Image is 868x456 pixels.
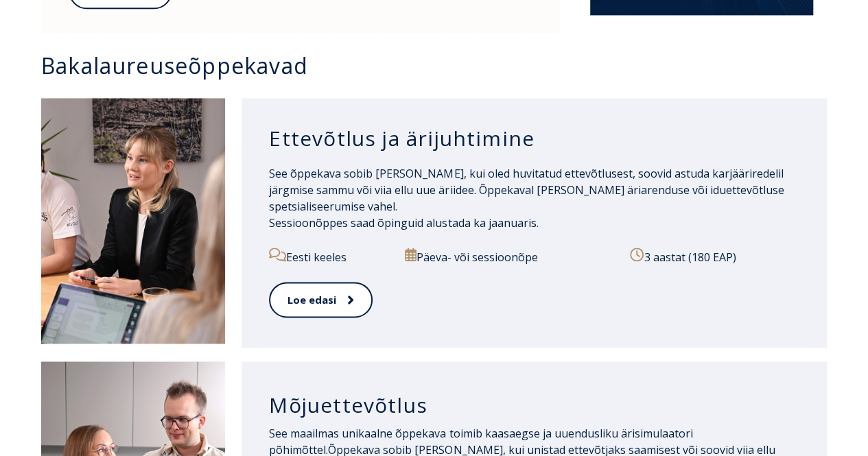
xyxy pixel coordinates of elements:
[269,248,393,265] p: Eesti keeles
[41,98,225,343] img: Ettevõtlus ja ärijuhtimine
[269,166,784,230] span: See õppekava sobib [PERSON_NAME], kui oled huvitatud ettevõtlusest, soovid astuda karjääriredelil...
[269,125,799,152] h3: Ettevõtlus ja ärijuhtimine
[269,282,373,318] a: Loe edasi
[630,248,799,265] p: 3 aastat (180 EAP)
[405,248,619,265] p: Päeva- või sessioonõpe
[269,392,799,418] h3: Mõjuettevõtlus
[41,53,841,77] h3: Bakalaureuseõppekavad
